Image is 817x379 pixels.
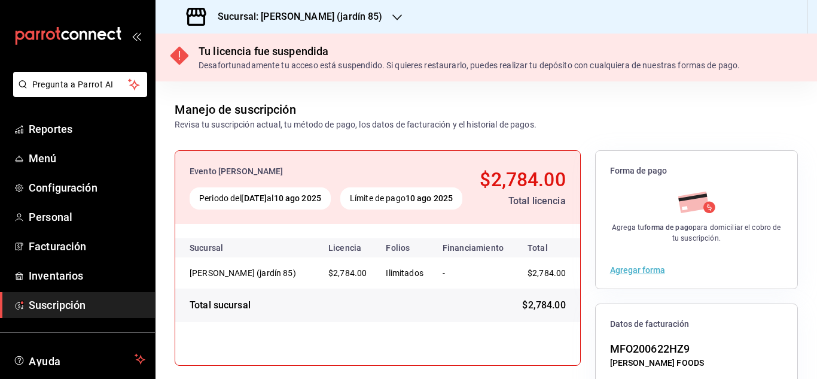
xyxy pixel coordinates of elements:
[376,238,433,257] th: Folios
[13,72,147,97] button: Pregunta a Parrot AI
[610,222,783,244] div: Agrega tu para domiciliar el cobro de tu suscripción.
[476,194,566,208] div: Total licencia
[190,187,331,210] div: Periodo del al
[319,238,376,257] th: Licencia
[29,268,145,284] span: Inventarios
[32,78,129,91] span: Pregunta a Parrot AI
[190,267,309,279] div: [PERSON_NAME] (jardín 85)
[29,209,145,225] span: Personal
[528,268,566,278] span: $2,784.00
[199,43,740,59] div: Tu licencia fue suspendida
[241,193,267,203] strong: [DATE]
[433,257,513,289] td: -
[274,193,321,203] strong: 10 ago 2025
[480,168,565,191] span: $2,784.00
[29,150,145,166] span: Menú
[175,101,296,119] div: Manejo de suscripción
[29,121,145,137] span: Reportes
[522,298,565,313] span: $2,784.00
[433,238,513,257] th: Financiamiento
[610,266,665,274] button: Agregar forma
[644,223,693,232] strong: forma de pago
[208,10,383,24] h3: Sucursal: [PERSON_NAME] (jardín 85)
[190,267,309,279] div: Mahana (jardín 85)
[29,238,145,254] span: Facturación
[175,119,536,131] div: Revisa tu suscripción actual, tu método de pago, los datos de facturación y el historial de pagos.
[199,59,740,72] div: Desafortunadamente tu acceso está suspendido. Si quieres restaurarlo, puedes realizar tu depósito...
[328,268,367,278] span: $2,784.00
[190,165,467,178] div: Evento [PERSON_NAME]
[29,180,145,196] span: Configuración
[8,87,147,99] a: Pregunta a Parrot AI
[190,298,251,313] div: Total sucursal
[610,165,783,177] span: Forma de pago
[340,187,462,210] div: Límite de pago
[513,238,585,257] th: Total
[376,257,433,289] td: Ilimitados
[610,357,725,369] div: [PERSON_NAME] FOODS
[132,31,141,41] button: open_drawer_menu
[190,243,255,253] div: Sucursal
[406,193,453,203] strong: 10 ago 2025
[610,341,725,357] div: MFO200622HZ9
[610,319,783,330] span: Datos de facturación
[29,297,145,313] span: Suscripción
[29,352,130,366] span: Ayuda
